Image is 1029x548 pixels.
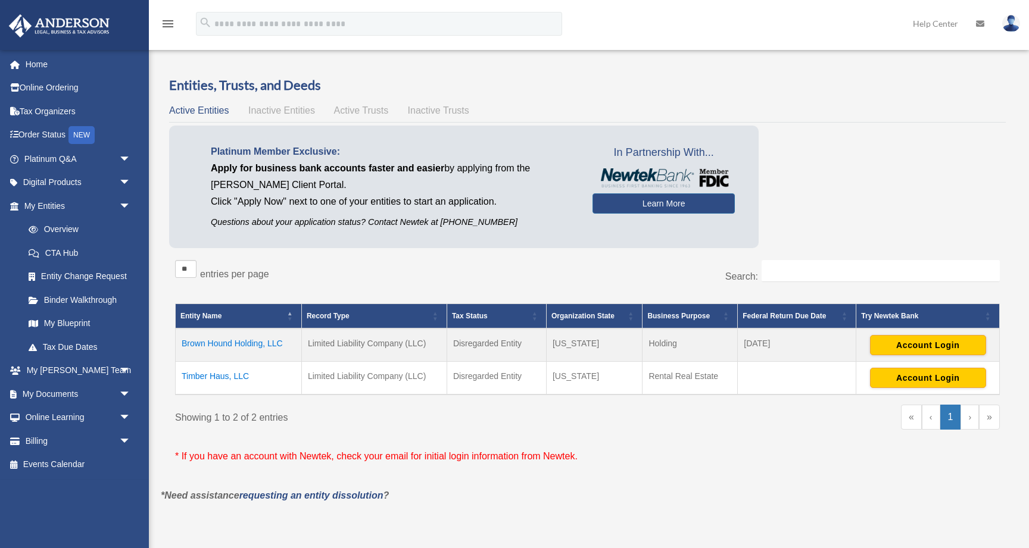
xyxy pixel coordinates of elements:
[119,406,143,430] span: arrow_drop_down
[598,168,729,187] img: NewtekBankLogoSM.png
[17,241,143,265] a: CTA Hub
[301,304,447,329] th: Record Type: Activate to sort
[8,406,149,430] a: Online Learningarrow_drop_down
[870,372,986,382] a: Account Login
[199,16,212,29] i: search
[301,362,447,395] td: Limited Liability Company (LLC)
[8,359,149,383] a: My [PERSON_NAME] Teamarrow_drop_down
[17,218,137,242] a: Overview
[211,143,575,160] p: Platinum Member Exclusive:
[647,312,710,320] span: Business Purpose
[17,265,143,289] a: Entity Change Request
[738,304,856,329] th: Federal Return Due Date: Activate to sort
[119,194,143,218] span: arrow_drop_down
[211,160,575,193] p: by applying from the [PERSON_NAME] Client Portal.
[176,304,302,329] th: Entity Name: Activate to invert sorting
[180,312,222,320] span: Entity Name
[979,405,1000,430] a: Last
[870,340,986,349] a: Account Login
[8,453,149,477] a: Events Calendar
[1002,15,1020,32] img: User Pic
[211,163,444,173] span: Apply for business bank accounts faster and easier
[961,405,979,430] a: Next
[119,359,143,383] span: arrow_drop_down
[8,76,149,100] a: Online Ordering
[176,362,302,395] td: Timber Haus, LLC
[738,328,856,362] td: [DATE]
[922,405,940,430] a: Previous
[119,382,143,406] span: arrow_drop_down
[551,312,615,320] span: Organization State
[17,312,143,336] a: My Blueprint
[161,17,175,31] i: menu
[8,194,143,218] a: My Entitiesarrow_drop_down
[17,335,143,359] a: Tax Due Dates
[447,328,546,362] td: Disregarded Entity
[211,193,575,210] p: Click "Apply Now" next to one of your entities to start an application.
[8,123,149,148] a: Order StatusNEW
[408,105,469,115] span: Inactive Trusts
[643,304,738,329] th: Business Purpose: Activate to sort
[452,312,488,320] span: Tax Status
[870,368,986,388] button: Account Login
[447,362,546,395] td: Disregarded Entity
[8,147,149,171] a: Platinum Q&Aarrow_drop_down
[546,362,642,395] td: [US_STATE]
[5,14,113,37] img: Anderson Advisors Platinum Portal
[725,271,758,281] label: Search:
[8,382,149,406] a: My Documentsarrow_drop_down
[119,147,143,171] span: arrow_drop_down
[8,429,149,453] a: Billingarrow_drop_down
[643,362,738,395] td: Rental Real Estate
[248,105,315,115] span: Inactive Entities
[8,171,149,195] a: Digital Productsarrow_drop_down
[169,76,1006,95] h3: Entities, Trusts, and Deeds
[68,126,95,144] div: NEW
[176,328,302,362] td: Brown Hound Holding, LLC
[161,21,175,31] a: menu
[119,171,143,195] span: arrow_drop_down
[8,99,149,123] a: Tax Organizers
[161,490,389,500] em: *Need assistance ?
[643,328,738,362] td: Holding
[175,405,579,426] div: Showing 1 to 2 of 2 entries
[593,143,735,162] span: In Partnership With...
[307,312,350,320] span: Record Type
[870,335,986,355] button: Account Login
[239,490,383,500] a: requesting an entity dissolution
[546,304,642,329] th: Organization State: Activate to sort
[301,328,447,362] td: Limited Liability Company (LLC)
[211,215,575,230] p: Questions about your application status? Contact Newtek at [PHONE_NUMBER]
[593,193,735,214] a: Learn More
[200,269,269,279] label: entries per page
[8,52,149,76] a: Home
[17,288,143,312] a: Binder Walkthrough
[546,328,642,362] td: [US_STATE]
[175,448,1000,465] p: * If you have an account with Newtek, check your email for initial login information from Newtek.
[861,309,981,323] div: Try Newtek Bank
[856,304,1000,329] th: Try Newtek Bank : Activate to sort
[743,312,826,320] span: Federal Return Due Date
[940,405,961,430] a: 1
[119,429,143,453] span: arrow_drop_down
[447,304,546,329] th: Tax Status: Activate to sort
[901,405,922,430] a: First
[334,105,389,115] span: Active Trusts
[169,105,229,115] span: Active Entities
